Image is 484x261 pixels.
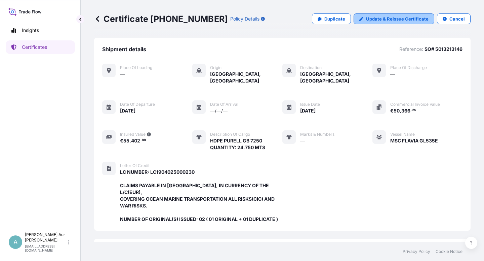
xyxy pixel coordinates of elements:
a: Privacy Policy [403,249,430,254]
a: Insights [6,24,75,37]
span: Marks & Numbers [300,132,334,137]
span: — [390,71,395,77]
span: . [411,109,412,111]
span: Insured Value [120,132,146,137]
p: Duplicate [324,15,345,22]
a: Certificates [6,40,75,54]
a: Duplicate [312,13,351,24]
span: 366 [401,108,410,113]
span: Shipment details [102,46,146,53]
span: HDPE PURELL GB 7250 QUANTITY: 24.750 MTS [210,137,265,151]
span: Letter of Credit [120,163,150,168]
span: Place of Loading [120,65,152,70]
p: Policy Details [230,15,259,22]
span: [GEOGRAPHIC_DATA], [GEOGRAPHIC_DATA] [210,71,282,84]
span: 55 [123,138,129,143]
span: € [120,138,123,143]
p: Certificates [22,44,47,51]
p: Certificate [PHONE_NUMBER] [94,13,228,24]
span: Date of arrival [210,102,238,107]
a: Update & Reissue Certificate [354,13,434,24]
span: Description of cargo [210,132,250,137]
span: Date of departure [120,102,155,107]
p: [PERSON_NAME] Au-[PERSON_NAME] [25,232,67,243]
span: Place of discharge [390,65,427,70]
button: Cancel [437,13,471,24]
span: Issue Date [300,102,320,107]
span: Origin [210,65,221,70]
p: Update & Reissue Certificate [366,15,429,22]
span: Vessel Name [390,132,415,137]
p: Reference: [399,46,423,53]
span: [DATE] [300,107,316,114]
span: — [300,137,305,144]
span: , [400,108,401,113]
p: Cancel [449,15,465,22]
span: —/—/— [210,107,228,114]
span: 25 [412,109,416,111]
span: , [129,138,131,143]
span: [GEOGRAPHIC_DATA], [GEOGRAPHIC_DATA] [300,71,372,84]
span: Destination [300,65,322,70]
span: 402 [131,138,140,143]
span: . [140,139,142,141]
a: Cookie Notice [436,249,462,254]
span: 50 [394,108,400,113]
span: LC NUMBER: LC1904025000230 CLAIMS PAYABLE IN [GEOGRAPHIC_DATA], IN CURRENCY OF THE L/C(EUR), COVE... [120,169,282,223]
p: SO# 5013213146 [425,46,462,53]
span: — [120,71,125,77]
span: [DATE] [120,107,135,114]
span: 88 [142,139,146,141]
span: € [390,108,394,113]
p: [EMAIL_ADDRESS][DOMAIN_NAME] [25,244,67,252]
p: Insights [22,27,39,34]
span: MSC FLAVIA GL535E [390,137,438,144]
span: A [13,239,17,246]
span: Commercial Invoice Value [390,102,440,107]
